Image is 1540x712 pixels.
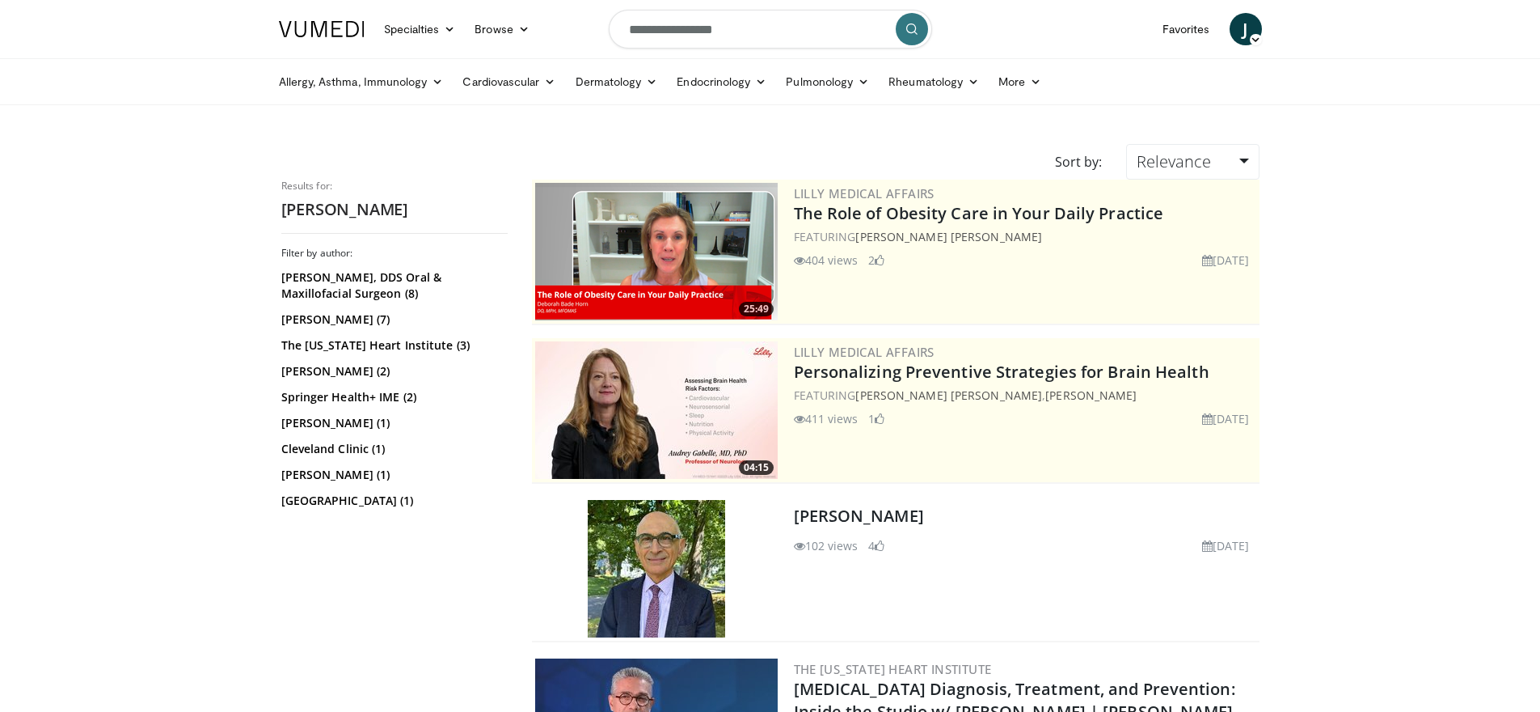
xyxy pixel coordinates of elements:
[794,661,992,677] a: The [US_STATE] Heart Institute
[281,337,504,354] a: The [US_STATE] Heart Institute (3)
[279,21,365,37] img: VuMedi Logo
[1230,13,1262,45] a: J
[1043,144,1114,180] div: Sort by:
[794,252,859,269] li: 404 views
[465,13,539,45] a: Browse
[609,10,932,49] input: Search topics, interventions
[794,185,935,201] a: Lilly Medical Affairs
[453,66,565,98] a: Cardiovascular
[868,537,884,554] li: 4
[794,361,1209,383] a: Personalizing Preventive Strategies for Brain Health
[794,537,859,554] li: 102 views
[794,228,1256,245] div: FEATURING
[855,388,1042,403] a: [PERSON_NAME] [PERSON_NAME]
[281,269,504,302] a: [PERSON_NAME], DDS Oral & Maxillofacial Surgeon (8)
[535,341,778,479] a: 04:15
[794,505,924,527] a: [PERSON_NAME]
[588,500,725,638] img: Dr. Alexander Mauskop
[281,247,508,260] h3: Filter by author:
[1137,150,1211,172] span: Relevance
[739,302,774,316] span: 25:49
[794,344,935,360] a: Lilly Medical Affairs
[281,415,504,431] a: [PERSON_NAME] (1)
[794,387,1256,404] div: FEATURING ,
[776,66,879,98] a: Pulmonology
[281,493,504,509] a: [GEOGRAPHIC_DATA] (1)
[535,341,778,479] img: c3be7821-a0a3-4187-927a-3bb177bd76b4.png.300x170_q85_crop-smart_upscale.jpg
[879,66,989,98] a: Rheumatology
[855,229,1042,244] a: [PERSON_NAME] [PERSON_NAME]
[1045,388,1137,403] a: [PERSON_NAME]
[281,389,504,405] a: Springer Health+ IME (2)
[535,183,778,320] a: 25:49
[1126,144,1259,180] a: Relevance
[989,66,1051,98] a: More
[566,66,668,98] a: Dermatology
[868,410,884,427] li: 1
[535,183,778,320] img: e1208b6b-349f-4914-9dd7-f97803bdbf1d.png.300x170_q85_crop-smart_upscale.png
[281,180,508,193] p: Results for:
[667,66,776,98] a: Endocrinology
[281,363,504,379] a: [PERSON_NAME] (2)
[794,410,859,427] li: 411 views
[269,66,454,98] a: Allergy, Asthma, Immunology
[868,252,884,269] li: 2
[281,311,504,328] a: [PERSON_NAME] (7)
[374,13,466,45] a: Specialties
[281,441,504,457] a: Cleveland Clinic (1)
[739,460,774,475] span: 04:15
[1202,537,1250,554] li: [DATE]
[1202,252,1250,269] li: [DATE]
[1202,410,1250,427] li: [DATE]
[281,199,508,220] h2: [PERSON_NAME]
[281,467,504,483] a: [PERSON_NAME] (1)
[794,202,1164,224] a: The Role of Obesity Care in Your Daily Practice
[1153,13,1220,45] a: Favorites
